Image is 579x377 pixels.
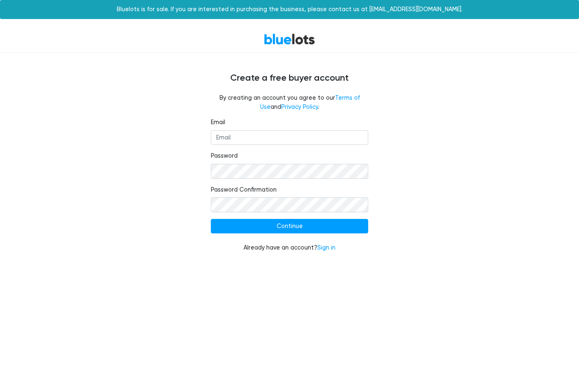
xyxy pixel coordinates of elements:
a: Sign in [317,244,335,251]
a: Privacy Policy [281,103,318,110]
a: Terms of Use [260,94,360,110]
input: Email [211,130,368,145]
label: Email [211,118,225,127]
fieldset: By creating an account you agree to our and . [211,94,368,111]
h4: Create a free buyer account [41,73,538,84]
label: Password [211,151,238,161]
div: Already have an account? [211,243,368,252]
label: Password Confirmation [211,185,277,195]
input: Continue [211,219,368,234]
a: BlueLots [264,33,315,45]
